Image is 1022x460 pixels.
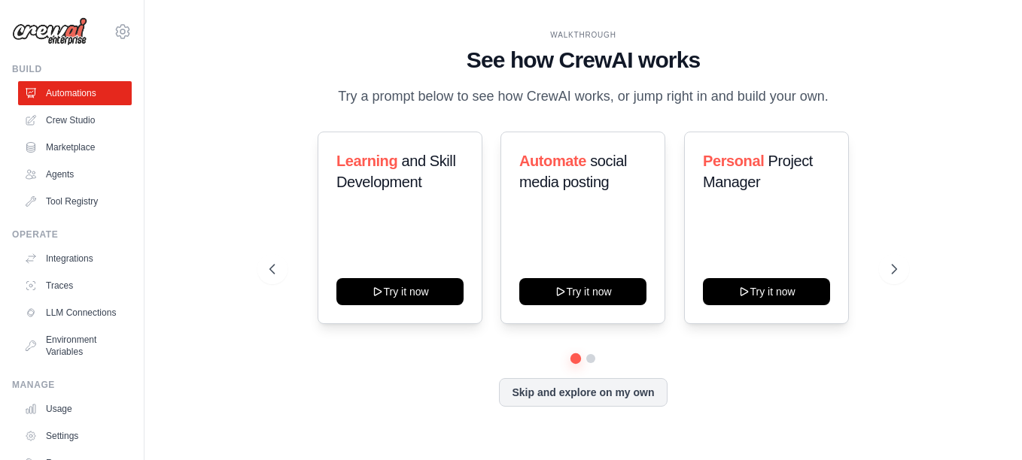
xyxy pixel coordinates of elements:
[12,379,132,391] div: Manage
[46,334,126,358] font: Environment Variables
[18,301,132,325] a: LLM Connections
[567,284,612,299] font: Try it now
[18,274,132,298] a: Traces
[269,47,897,74] h1: See how CrewAI works
[12,228,132,241] div: Operate
[703,278,830,305] button: Try it now
[46,430,78,442] font: Settings
[12,63,132,75] div: Build
[46,403,72,415] font: Usage
[18,162,132,186] a: Agents
[18,189,132,213] a: Tool Registry
[18,328,132,364] a: Environment Variables
[18,424,132,448] a: Settings
[46,195,98,207] font: Tool Registry
[46,307,116,319] font: LLM Connections
[499,378,667,407] button: Skip and explore on my own
[46,114,95,126] font: Crew Studio
[12,17,87,46] img: Logo
[519,153,586,169] span: Automate
[18,397,132,421] a: Usage
[46,168,74,180] font: Agents
[18,108,132,132] a: Crew Studio
[46,280,73,292] font: Traces
[18,247,132,271] a: Integrations
[336,278,464,305] button: Try it now
[18,135,132,159] a: Marketplace
[703,153,764,169] span: Personal
[336,153,397,169] span: Learning
[703,153,813,190] span: Project Manager
[519,278,646,305] button: Try it now
[384,284,429,299] font: Try it now
[46,141,95,153] font: Marketplace
[46,87,96,99] font: Automations
[269,29,897,41] div: WALKTHROUGH
[330,86,836,107] p: Try a prompt below to see how CrewAI works, or jump right in and build your own.
[750,284,795,299] font: Try it now
[46,253,93,265] font: Integrations
[18,81,132,105] a: Automations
